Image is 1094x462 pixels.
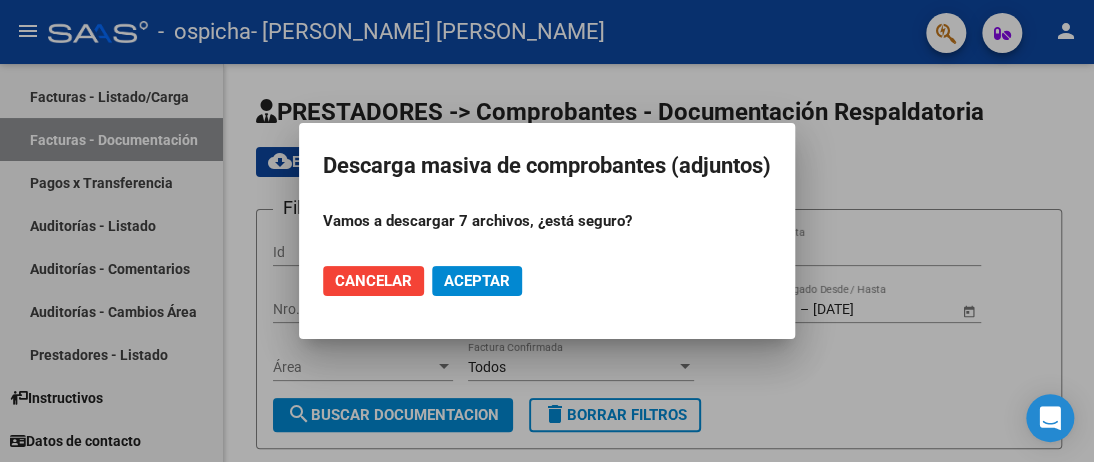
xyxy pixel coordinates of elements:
button: Cancelar [323,266,424,296]
button: Aceptar [432,266,522,296]
span: Aceptar [444,272,510,290]
p: Vamos a descargar 7 archivos, ¿está seguro? [323,210,771,233]
h2: Descarga masiva de comprobantes (adjuntos) [323,147,771,185]
span: Cancelar [335,272,412,290]
div: Open Intercom Messenger [1026,394,1074,442]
